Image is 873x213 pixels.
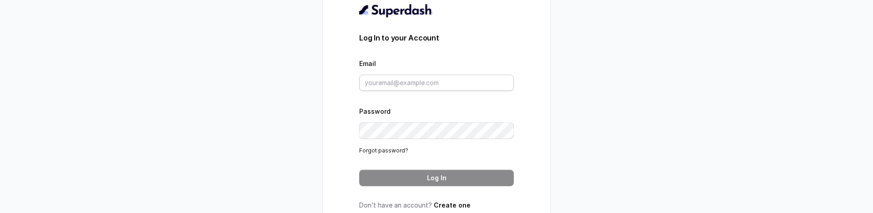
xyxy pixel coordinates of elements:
[434,201,471,209] a: Create one
[359,107,391,115] label: Password
[359,147,408,154] a: Forgot password?
[359,170,514,186] button: Log In
[359,75,514,91] input: youremail@example.com
[359,32,514,43] h3: Log In to your Account
[359,201,514,210] p: Don’t have an account?
[359,3,432,18] img: light.svg
[359,60,376,67] label: Email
